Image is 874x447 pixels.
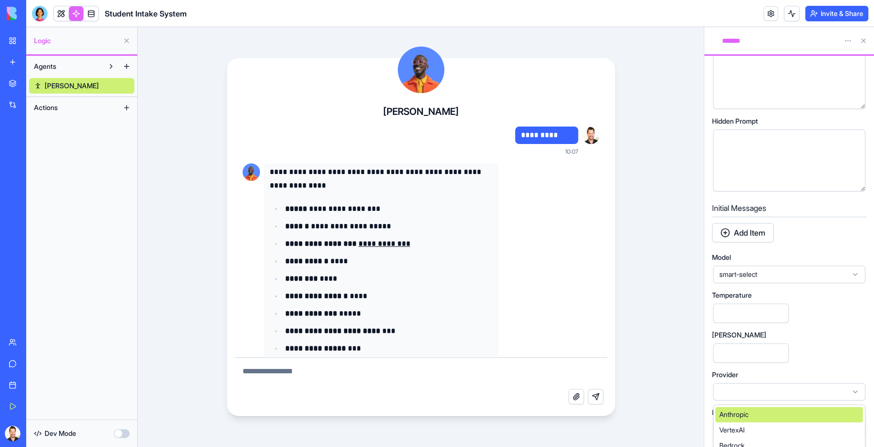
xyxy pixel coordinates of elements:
[243,163,260,181] img: Steve_image.png
[712,292,752,299] span: Temperature
[805,6,868,21] button: Invite & Share
[34,103,58,112] span: Actions
[712,254,731,261] span: Model
[105,8,187,19] span: Student Intake System
[712,202,866,214] h5: Initial Messages
[712,223,774,242] button: Add Item
[45,81,99,91] span: [PERSON_NAME]
[719,410,748,419] span: Anthropic
[565,148,578,156] span: 10:07
[5,426,20,441] img: ACg8ocL0CE9bmEUDMi7Ousl2MDacQ9NeNvIgGZcfsy9szxZq7FJuVdmDLg=s96-c
[29,78,134,94] a: [PERSON_NAME]
[34,62,56,71] span: Agents
[582,127,599,144] img: ACg8ocL0CE9bmEUDMi7Ousl2MDacQ9NeNvIgGZcfsy9szxZq7FJuVdmDLg=s96-c
[34,36,119,46] span: Logic
[29,59,103,74] button: Agents
[712,409,749,416] span: Permissions
[719,425,745,435] span: VertexAI
[568,389,584,404] button: Attach file
[712,118,758,125] span: Hidden Prompt
[383,105,459,118] h4: [PERSON_NAME]
[45,429,76,438] span: Dev Mode
[712,371,738,378] span: Provider
[588,389,603,404] button: Send message
[29,100,119,115] button: Actions
[719,270,847,279] span: smart-select
[7,7,67,20] img: logo
[712,332,766,338] span: [PERSON_NAME]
